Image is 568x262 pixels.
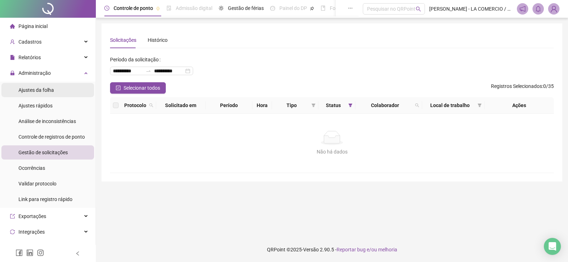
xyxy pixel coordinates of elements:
th: Solicitado em [156,97,206,114]
span: Admissão digital [176,5,212,11]
span: Análise de inconsistências [18,118,76,124]
span: Controle de ponto [114,5,153,11]
span: file-done [166,6,171,11]
span: Painel do DP [279,5,307,11]
span: Administração [18,70,51,76]
span: Página inicial [18,23,48,29]
span: Ajustes rápidos [18,103,53,108]
span: Selecionar todos [124,84,160,92]
span: search [148,100,155,111]
span: sync [10,229,15,234]
span: Tipo [275,101,308,109]
span: Gestão de solicitações [18,150,68,155]
span: Protocolo [124,101,146,109]
span: clock-circle [104,6,109,11]
span: left [75,251,80,256]
th: Período [206,97,252,114]
span: search [414,100,421,111]
label: Período da solicitação [110,54,163,65]
span: : 0 / 35 [491,82,554,94]
span: Integrações [18,229,45,235]
span: filter [310,100,317,111]
span: search [149,103,153,107]
span: notification [519,6,526,12]
span: bell [535,6,541,12]
span: Acesso à API [18,245,47,250]
div: Histórico [148,36,168,44]
span: dashboard [270,6,275,11]
span: pushpin [156,6,160,11]
span: filter [311,103,316,107]
span: home [10,24,15,29]
span: Exportações [18,213,46,219]
div: Ações [487,101,551,109]
span: to [146,68,151,74]
span: filter [347,100,354,111]
span: Validar protocolo [18,181,56,186]
span: Ocorrências [18,165,45,171]
span: instagram [37,249,44,256]
span: Local de trabalho [425,101,475,109]
span: filter [477,103,482,107]
span: Versão [303,247,319,252]
span: search [416,6,421,12]
span: Registros Selecionados [491,83,542,89]
span: user-add [10,39,15,44]
th: Hora [252,97,272,114]
span: Cadastros [18,39,42,45]
span: Controle de registros de ponto [18,134,85,140]
span: Colaborador [358,101,412,109]
span: Ajustes da folha [18,87,54,93]
span: search [415,103,419,107]
span: Status [321,101,345,109]
span: book [321,6,326,11]
span: Link para registro rápido [18,196,72,202]
span: swap-right [146,68,151,74]
span: linkedin [26,249,33,256]
span: sun [219,6,224,11]
span: check-square [116,85,121,90]
span: lock [10,71,15,76]
div: Não há dados [119,148,545,156]
span: Gestão de férias [228,5,264,11]
span: Folha de pagamento [330,5,375,11]
span: facebook [16,249,23,256]
footer: QRPoint © 2025 - 2.90.5 - [96,237,568,262]
span: ellipsis [348,6,353,11]
span: export [10,214,15,219]
span: pushpin [310,6,314,11]
span: Reportar bug e/ou melhoria [337,247,397,252]
span: Relatórios [18,55,41,60]
span: [PERSON_NAME] - LA COMERCIO / LC COMERCIO E TRANSPORTES [429,5,513,13]
span: filter [348,103,353,107]
div: Solicitações [110,36,136,44]
span: file [10,55,15,60]
span: filter [476,100,483,111]
button: Selecionar todos [110,82,166,94]
div: Open Intercom Messenger [544,238,561,255]
img: 38830 [548,4,559,14]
